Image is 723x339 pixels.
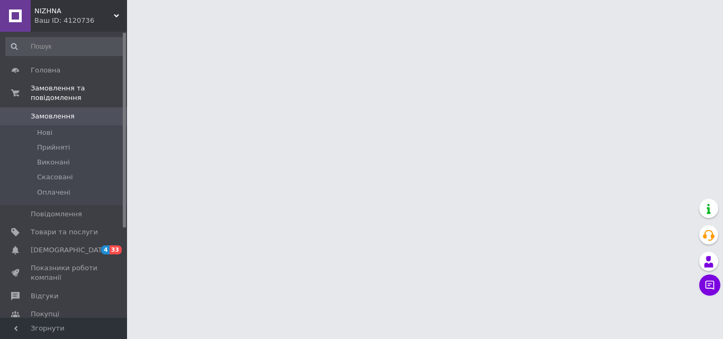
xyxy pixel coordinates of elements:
[31,84,127,103] span: Замовлення та повідомлення
[31,263,98,282] span: Показники роботи компанії
[699,274,720,296] button: Чат з покупцем
[5,37,125,56] input: Пошук
[31,291,58,301] span: Відгуки
[37,128,52,138] span: Нові
[31,309,59,319] span: Покупці
[34,16,127,25] div: Ваш ID: 4120736
[37,188,70,197] span: Оплачені
[31,66,60,75] span: Головна
[37,158,70,167] span: Виконані
[101,245,110,254] span: 4
[31,227,98,237] span: Товари та послуги
[31,112,75,121] span: Замовлення
[37,172,73,182] span: Скасовані
[37,143,70,152] span: Прийняті
[31,245,109,255] span: [DEMOGRAPHIC_DATA]
[34,6,114,16] span: NIZHNA
[31,209,82,219] span: Повідомлення
[110,245,122,254] span: 33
